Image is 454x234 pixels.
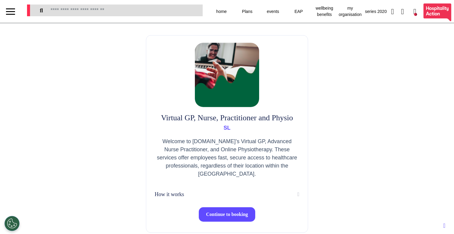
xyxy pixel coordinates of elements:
div: EAP [286,3,312,20]
div: events [260,3,286,20]
p: Welcome to [DOMAIN_NAME]’s Virtual GP, Advanced Nurse Practitioner, and Online Physiotherapy. The... [155,137,299,178]
button: Continue to booking [199,207,255,222]
div: series 2020 [363,3,389,20]
div: wellbeing benefits [312,3,337,20]
div: home [209,3,235,20]
button: Open Preferences [5,216,20,231]
span: Continue to booking [206,212,248,217]
p: How it works [155,190,184,199]
h2: Virtual GP, Nurse, Practitioner and Physio [155,113,299,122]
h3: SL [155,125,299,131]
div: my organisation [337,3,363,20]
img: Virtual GP, Nurse, Practitioner and Physio [195,43,259,107]
div: Plans [234,3,260,20]
button: How it works [155,190,299,199]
